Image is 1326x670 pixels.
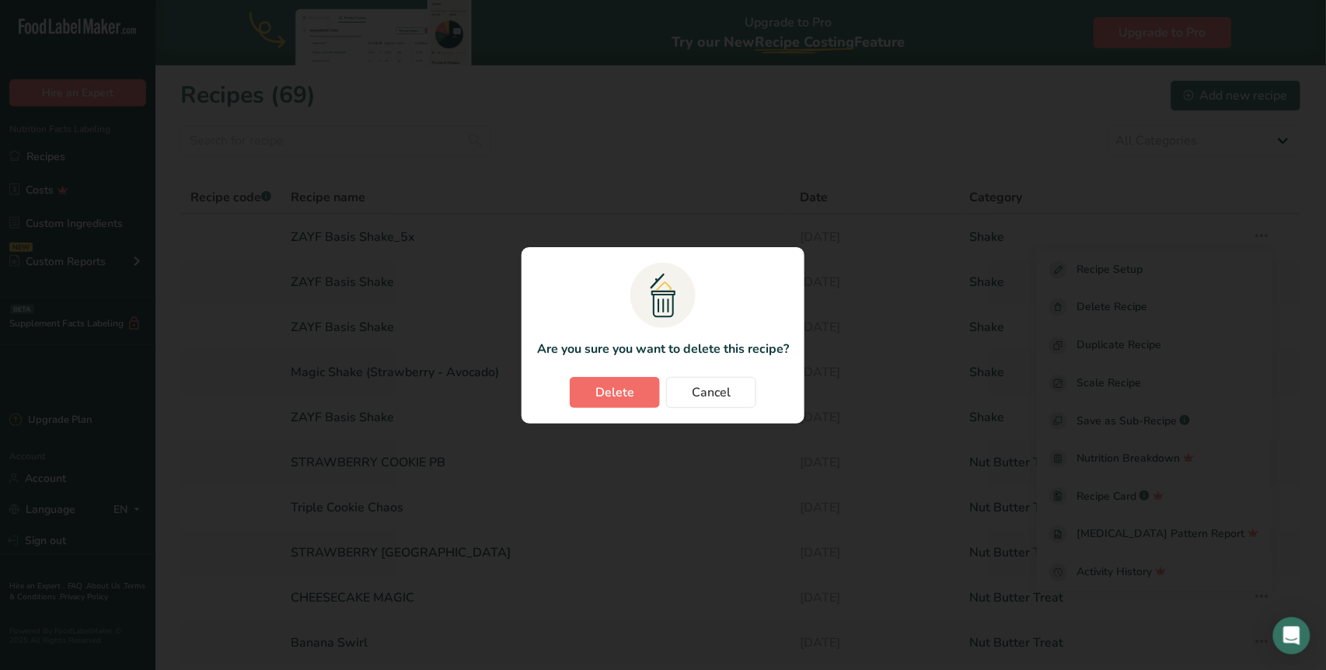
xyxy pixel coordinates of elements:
button: Delete [570,377,660,408]
span: Delete [595,383,634,402]
div: Open Intercom Messenger [1273,617,1310,654]
button: Cancel [666,377,756,408]
span: Cancel [692,383,731,402]
p: Are you sure you want to delete this recipe? [537,340,789,358]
